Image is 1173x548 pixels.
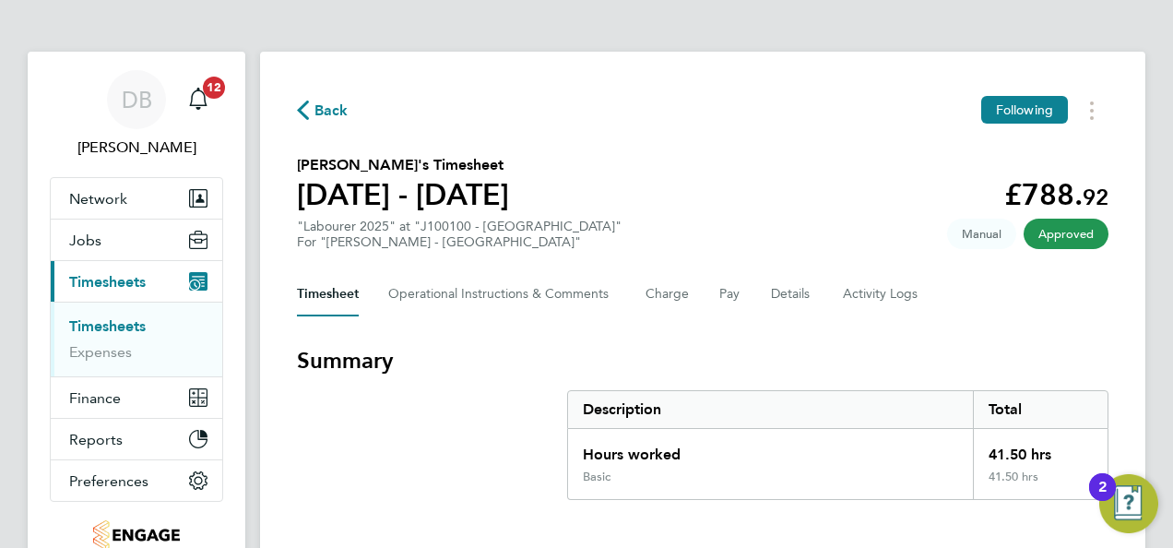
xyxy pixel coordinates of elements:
div: Total [973,391,1108,428]
a: DB[PERSON_NAME] [50,70,223,159]
div: 2 [1098,487,1107,511]
span: This timesheet was manually created. [947,219,1016,249]
div: For "[PERSON_NAME] - [GEOGRAPHIC_DATA]" [297,234,622,250]
button: Operational Instructions & Comments [388,272,616,316]
button: Activity Logs [843,272,920,316]
span: Timesheets [69,273,146,291]
span: Preferences [69,472,148,490]
button: Charge [646,272,690,316]
span: Daniel Bassett [50,137,223,159]
button: Network [51,178,222,219]
span: Back [314,100,349,122]
span: 12 [203,77,225,99]
app-decimal: £788. [1004,177,1108,212]
button: Timesheets Menu [1075,96,1108,125]
button: Preferences [51,460,222,501]
a: 12 [180,70,217,129]
button: Pay [719,272,741,316]
div: 41.50 hrs [973,470,1108,499]
div: Summary [567,390,1108,500]
span: Network [69,190,127,208]
div: 41.50 hrs [973,429,1108,470]
a: Expenses [69,343,132,361]
button: Back [297,99,349,122]
button: Timesheet [297,272,359,316]
button: Open Resource Center, 2 new notifications [1099,474,1158,533]
button: Details [771,272,813,316]
div: Description [568,391,973,428]
div: Hours worked [568,429,973,470]
h2: [PERSON_NAME]'s Timesheet [297,154,509,176]
span: This timesheet has been approved. [1024,219,1108,249]
button: Finance [51,377,222,418]
div: Basic [583,470,610,484]
button: Following [981,96,1068,124]
div: Timesheets [51,302,222,376]
span: Jobs [69,232,101,249]
span: 92 [1083,184,1108,210]
span: Reports [69,431,123,448]
button: Reports [51,419,222,459]
button: Timesheets [51,261,222,302]
span: Finance [69,389,121,407]
h1: [DATE] - [DATE] [297,176,509,213]
button: Jobs [51,220,222,260]
span: DB [122,88,152,112]
h3: Summary [297,346,1108,375]
span: Following [996,101,1053,118]
a: Timesheets [69,317,146,335]
div: "Labourer 2025" at "J100100 - [GEOGRAPHIC_DATA]" [297,219,622,250]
